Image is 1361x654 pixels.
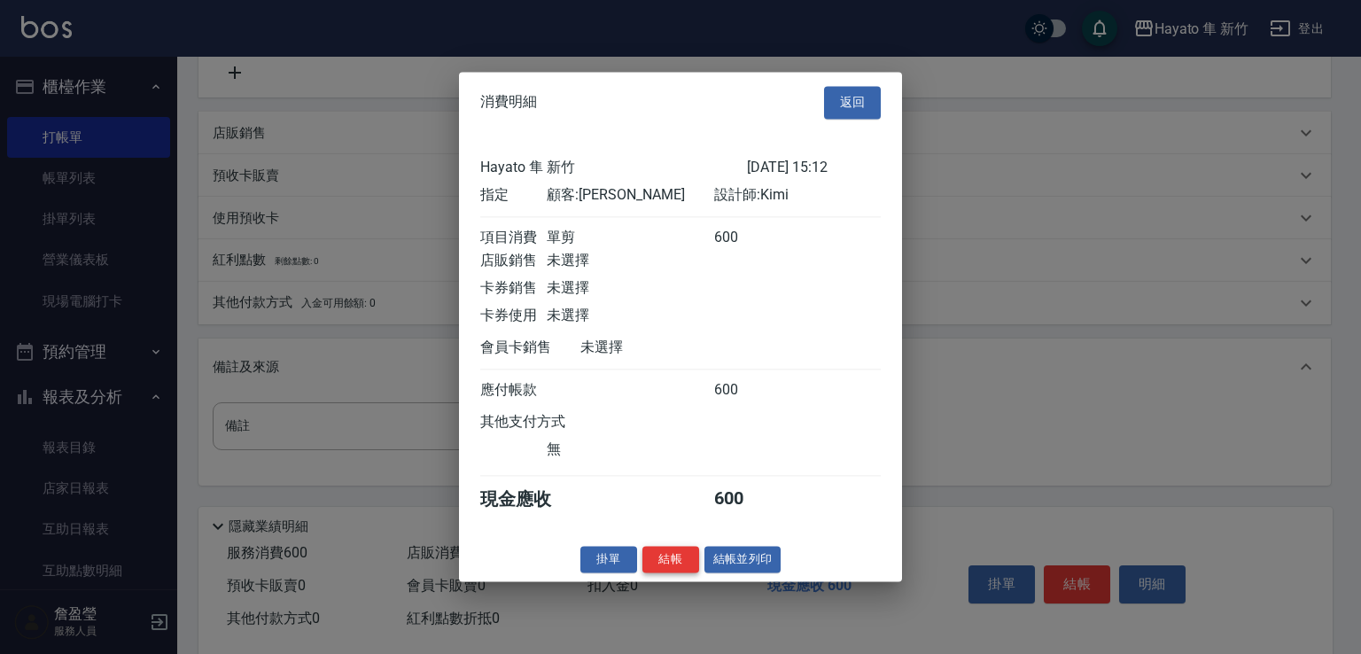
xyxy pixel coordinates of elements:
div: 600 [714,487,781,511]
div: 未選擇 [547,307,713,325]
div: 店販銷售 [480,252,547,270]
div: 其他支付方式 [480,413,614,432]
div: 無 [547,440,713,459]
div: [DATE] 15:12 [747,159,881,177]
div: 應付帳款 [480,381,547,400]
div: 未選擇 [580,339,747,357]
div: 未選擇 [547,279,713,298]
div: 顧客: [PERSON_NAME] [547,186,713,205]
div: 會員卡銷售 [480,339,580,357]
div: 設計師: Kimi [714,186,881,205]
div: 600 [714,381,781,400]
button: 掛單 [580,546,637,573]
div: 現金應收 [480,487,580,511]
div: 項目消費 [480,229,547,247]
div: 指定 [480,186,547,205]
div: 單剪 [547,229,713,247]
div: 卡券銷售 [480,279,547,298]
button: 結帳 [642,546,699,573]
div: 卡券使用 [480,307,547,325]
button: 結帳並列印 [704,546,782,573]
button: 返回 [824,86,881,119]
div: Hayato 隼 新竹 [480,159,747,177]
span: 消費明細 [480,94,537,112]
div: 600 [714,229,781,247]
div: 未選擇 [547,252,713,270]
